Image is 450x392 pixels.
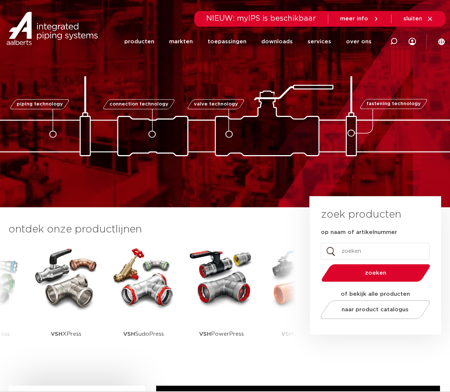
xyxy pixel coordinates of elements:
span: meer info [340,16,368,21]
a: toepassingen [208,27,246,57]
p: Shurjoint [281,311,317,357]
span: connection technology [110,102,168,107]
strong: VSH [199,331,211,337]
a: over ons [346,27,372,57]
h3: zoek producten [321,207,401,222]
span: piping technology [16,102,63,107]
a: markten [169,27,193,57]
a: downloads [261,27,293,57]
a: VSHXPress [33,244,99,357]
p: SudoPress [123,311,164,357]
span: valve technology [194,102,238,107]
a: VSHShurjoint [266,244,332,357]
label: op naam of artikelnummer [321,229,397,236]
p: XPress [51,311,81,357]
strong: of bekijk alle producten [341,291,410,297]
a: VSHSudoPress [110,244,177,357]
span: fastening technology [366,102,421,107]
a: services [308,27,331,57]
a: meer info [340,16,379,22]
strong: VSH [123,331,135,337]
h3: ontdek onze productlijnen [9,222,285,237]
span: naar product catalogus [342,307,409,312]
p: PowerPress [199,311,244,357]
span: NIEUW: myIPS is beschikbaar [206,15,316,22]
span: sluiten [403,16,422,21]
button: zoeken [319,264,433,282]
input: zoeken [321,243,430,260]
a: sluiten [403,16,433,22]
strong: VSH [281,331,293,337]
span: zoeken [340,270,411,276]
a: VSHPowerPress [188,244,255,357]
nav: Menu [124,27,372,57]
div: my IPS [409,27,416,57]
a: producten [124,27,154,57]
strong: VSH [51,331,63,337]
a: naar product catalogus [319,300,432,319]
